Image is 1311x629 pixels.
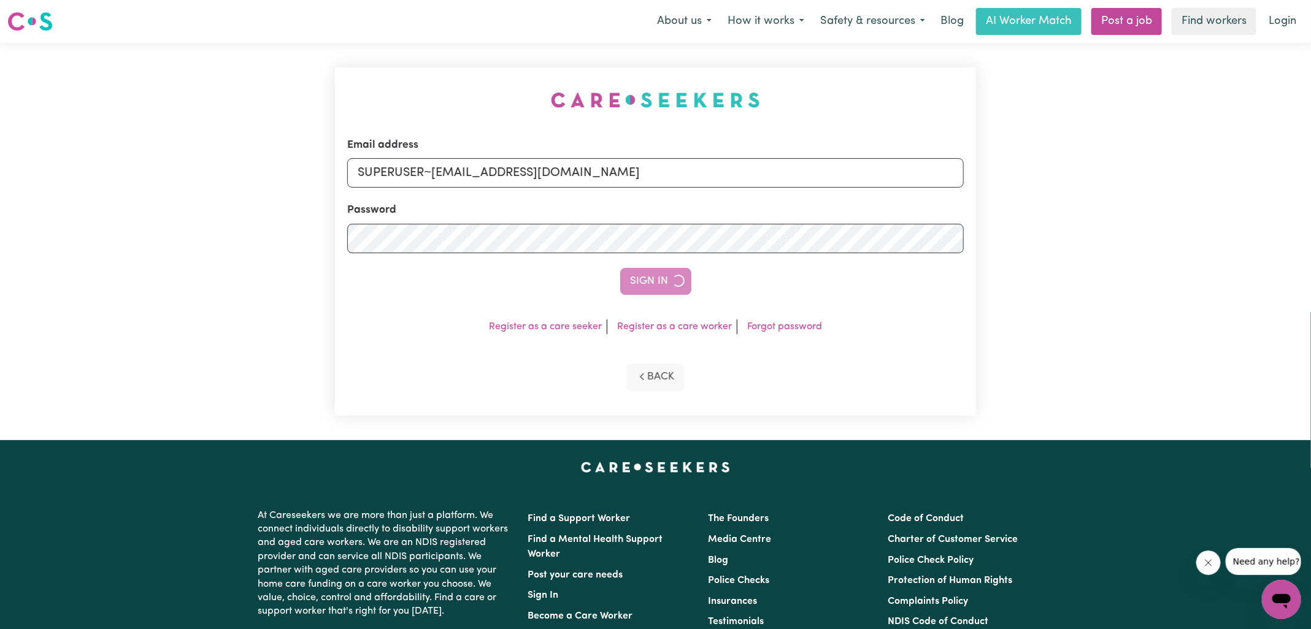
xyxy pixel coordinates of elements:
a: Charter of Customer Service [888,535,1018,544]
a: Forgot password [747,322,822,332]
a: Insurances [708,597,757,606]
a: Find a Mental Health Support Worker [528,535,663,559]
a: Sign In [528,590,559,600]
a: NDIS Code of Conduct [888,617,988,627]
a: Become a Care Worker [528,611,633,621]
a: Blog [708,555,728,565]
a: Register as a care seeker [489,322,602,332]
img: Careseekers logo [7,10,53,32]
a: Post a job [1091,8,1162,35]
a: Testimonials [708,617,764,627]
a: Find a Support Worker [528,514,631,524]
iframe: Button to launch messaging window [1262,580,1301,619]
a: Police Check Policy [888,555,974,565]
a: Post your care needs [528,570,623,580]
button: About us [649,9,720,34]
iframe: Close message [1196,551,1221,575]
button: Safety & resources [812,9,933,34]
iframe: Message from company [1226,548,1301,575]
a: Careseekers home page [581,462,730,472]
button: How it works [720,9,812,34]
a: Careseekers logo [7,7,53,36]
a: Complaints Policy [888,597,968,606]
a: Register as a care worker [617,322,732,332]
a: Find workers [1172,8,1256,35]
a: Blog [933,8,971,35]
label: Password [347,202,396,218]
a: Protection of Human Rights [888,576,1012,585]
a: The Founders [708,514,769,524]
a: AI Worker Match [976,8,1082,35]
label: Email address [347,137,418,153]
input: Email address [347,158,964,188]
a: Login [1261,8,1304,35]
a: Media Centre [708,535,771,544]
p: At Careseekers we are more than just a platform. We connect individuals directly to disability su... [258,504,513,623]
a: Code of Conduct [888,514,964,524]
a: Police Checks [708,576,769,585]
